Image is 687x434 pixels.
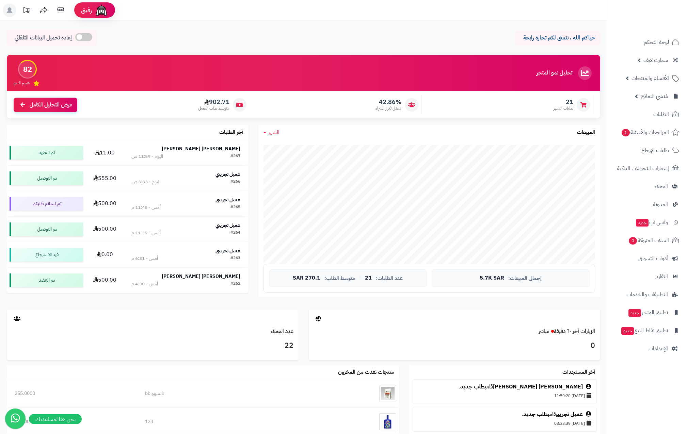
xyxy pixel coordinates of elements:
[480,275,504,281] span: 5.7K SAR
[145,390,310,397] div: نانسيبو bb
[145,418,310,425] div: 123
[365,275,372,281] span: 21
[86,166,124,191] td: 555.00
[416,383,593,391] div: قام .
[376,276,403,281] span: عدد الطلبات:
[626,290,668,299] span: التطبيقات والخدمات
[314,340,595,352] h3: 0
[653,200,668,209] span: المدونة
[131,281,158,287] div: أمس - 4:30 م
[644,37,669,47] span: لوحة التحكم
[131,204,161,211] div: أمس - 11:48 م
[611,322,683,339] a: تطبيق نقاط البيعجديد
[577,130,595,136] h3: المبيعات
[638,254,668,263] span: أدوات التسويق
[611,34,683,50] a: لوحة التحكم
[611,286,683,303] a: التطبيقات والخدمات
[14,98,77,112] a: عرض التحليل الكامل
[523,410,549,418] a: بطلب جديد
[617,164,669,173] span: إشعارات التحويلات البنكية
[10,273,83,287] div: تم التنفيذ
[10,248,83,262] div: قيد الاسترجاع
[562,369,595,375] h3: آخر المستجدات
[219,130,243,136] h3: آخر الطلبات
[632,73,669,83] span: الأقسام والمنتجات
[621,128,669,137] span: المراجعات والأسئلة
[611,214,683,231] a: وآتس آبجديد
[628,309,641,317] span: جديد
[611,124,683,140] a: المراجعات والأسئلة1
[230,255,240,262] div: #263
[86,242,124,267] td: 0.00
[215,171,240,178] strong: عميل تجريبي
[376,105,401,111] span: معدل تكرار الشراء
[621,326,668,335] span: تطبيق نقاط البيع
[460,383,486,391] a: بطلب جديد
[611,196,683,213] a: المدونة
[268,128,279,136] span: الشهر
[131,179,160,185] div: اليوم - 3:33 ص
[641,91,668,101] span: مُنشئ النماذج
[162,145,240,152] strong: [PERSON_NAME] [PERSON_NAME]
[537,70,572,76] h3: تحليل نمو المتجر
[649,344,668,353] span: الإعدادات
[131,230,161,236] div: أمس - 11:39 م
[493,383,583,391] a: [PERSON_NAME] [PERSON_NAME]
[629,237,637,245] span: 0
[611,250,683,267] a: أدوات التسويق
[15,34,72,42] span: إعادة تحميل البيانات التلقائي
[554,98,573,106] span: 21
[416,391,593,400] div: [DATE] 11:59:20
[655,182,668,191] span: العملاء
[416,411,593,418] div: قام .
[215,247,240,254] strong: عميل تجريبي
[539,327,595,335] a: الزيارات آخر ٦٠ دقيقةمباشر
[230,204,240,211] div: #265
[621,327,634,335] span: جديد
[10,197,83,211] div: تم استلام طلبكم
[10,146,83,160] div: تم التنفيذ
[162,273,240,280] strong: [PERSON_NAME] [PERSON_NAME]
[10,171,83,185] div: تم التوصيل
[554,105,573,111] span: طلبات الشهر
[611,142,683,158] a: طلبات الإرجاع
[30,101,72,109] span: عرض التحليل الكامل
[622,129,630,136] span: 1
[635,218,668,227] span: وآتس آب
[18,3,35,19] a: تحديثات المنصة
[611,160,683,177] a: إشعارات التحويلات البنكية
[508,276,542,281] span: إجمالي المبيعات:
[215,222,240,229] strong: عميل تجريبي
[416,418,593,428] div: [DATE] 03:33:39
[263,129,279,136] a: الشهر
[636,219,649,227] span: جديد
[359,276,361,281] span: |
[86,268,124,293] td: 500.00
[628,308,668,317] span: تطبيق المتجر
[10,222,83,236] div: تم التوصيل
[379,385,396,402] img: نانسيبو bb
[643,55,668,65] span: سمارت لايف
[95,3,108,17] img: ai-face.png
[653,110,669,119] span: الطلبات
[324,276,355,281] span: متوسط الطلب:
[641,146,669,155] span: طلبات الإرجاع
[271,327,293,335] a: عدد العملاء
[611,340,683,357] a: الإعدادات
[611,232,683,249] a: السلات المتروكة0
[641,5,681,19] img: logo-2.png
[611,106,683,122] a: الطلبات
[215,196,240,203] strong: عميل تجريبي
[611,178,683,195] a: العملاء
[86,217,124,242] td: 500.00
[520,34,595,42] p: حياكم الله ، نتمنى لكم تجارة رابحة
[198,98,229,106] span: 902.71
[131,153,163,160] div: اليوم - 11:59 ص
[81,6,92,14] span: رفيق
[556,410,583,418] a: عميل تجريبي
[539,327,549,335] small: مباشر
[230,153,240,160] div: #267
[131,255,158,262] div: أمس - 6:31 م
[379,413,396,430] img: 123
[86,140,124,165] td: 11.00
